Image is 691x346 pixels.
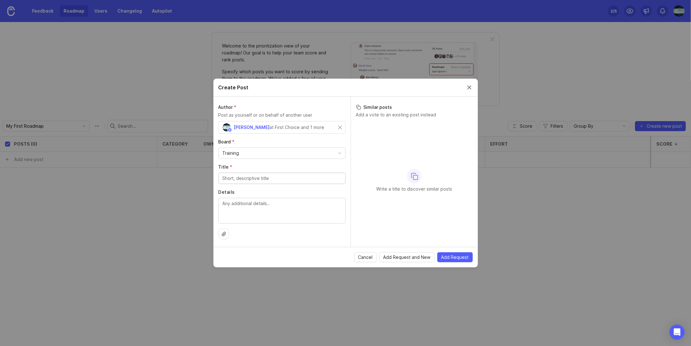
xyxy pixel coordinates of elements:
button: Add Request and New [379,252,435,262]
span: Add Request [441,254,469,260]
p: Post as yourself or on behalf of another user [218,112,346,119]
img: member badge [227,128,232,132]
h2: Create Post [218,84,249,91]
p: at First Choice and 1 more [270,124,325,131]
span: [PERSON_NAME] [234,125,270,130]
input: Short, descriptive title [223,175,342,182]
span: Board (required) [218,139,235,144]
label: Details [218,189,346,195]
div: Training [223,150,239,157]
p: Write a title to discover similar posts [377,186,452,192]
h3: Similar posts [356,104,473,110]
div: Open Intercom Messenger [670,325,685,340]
p: Add a vote to an existing post instead [356,112,473,118]
button: Add Request [437,252,473,262]
span: Title (required) [218,164,233,170]
span: Add Request and New [383,254,431,260]
span: Author (required) [218,104,237,110]
img: CM Stern [223,123,231,131]
span: Cancel [358,254,373,260]
button: Close create post modal [466,84,473,91]
button: Cancel [354,252,377,262]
